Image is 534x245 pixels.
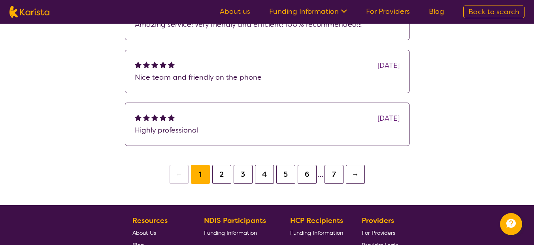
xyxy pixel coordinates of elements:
[463,6,525,18] a: Back to search
[325,165,343,184] button: 7
[290,226,343,239] a: Funding Information
[346,165,365,184] button: →
[212,165,231,184] button: 2
[160,114,166,121] img: fullstar
[269,7,347,16] a: Funding Information
[204,226,272,239] a: Funding Information
[135,124,400,136] p: Highly professional
[170,165,189,184] button: ←
[151,61,158,68] img: fullstar
[135,114,142,121] img: fullstar
[298,165,317,184] button: 6
[151,114,158,121] img: fullstar
[377,60,400,71] div: [DATE]
[160,61,166,68] img: fullstar
[276,165,295,184] button: 5
[143,61,150,68] img: fullstar
[132,229,156,236] span: About Us
[191,165,210,184] button: 1
[318,170,323,179] span: …
[135,19,400,30] p: Amazing service! Very friendly and efficient! 100% recommended!!!
[500,213,522,235] button: Channel Menu
[135,61,142,68] img: fullstar
[135,71,400,83] p: Nice team and friendly on the phone
[290,216,343,225] b: HCP Recipients
[234,165,253,184] button: 3
[255,165,274,184] button: 4
[468,7,519,17] span: Back to search
[168,114,175,121] img: fullstar
[204,216,266,225] b: NDIS Participants
[366,7,410,16] a: For Providers
[429,7,444,16] a: Blog
[9,6,49,18] img: Karista logo
[132,216,168,225] b: Resources
[377,112,400,124] div: [DATE]
[132,226,185,239] a: About Us
[362,216,394,225] b: Providers
[168,61,175,68] img: fullstar
[362,226,398,239] a: For Providers
[204,229,257,236] span: Funding Information
[290,229,343,236] span: Funding Information
[143,114,150,121] img: fullstar
[362,229,395,236] span: For Providers
[220,7,250,16] a: About us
